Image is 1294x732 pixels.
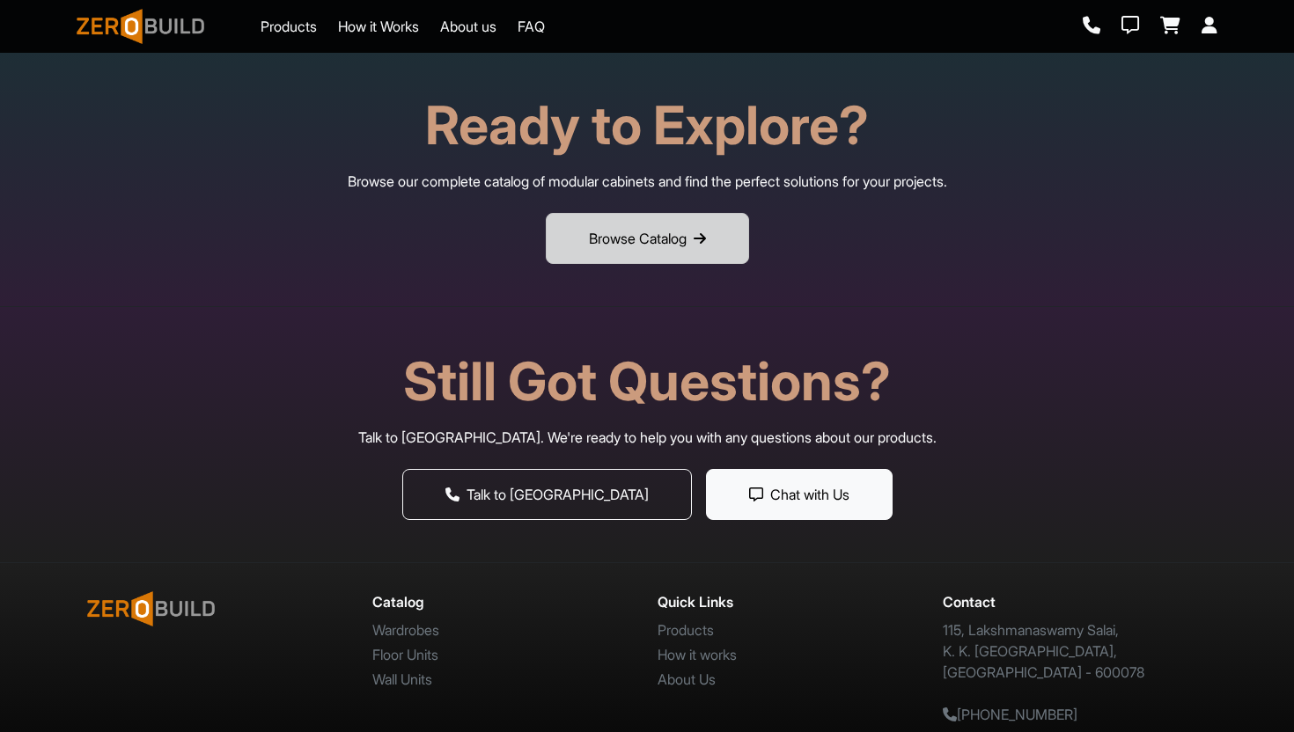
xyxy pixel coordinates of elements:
a: Wardrobes [372,621,439,639]
a: About us [440,16,496,37]
a: FAQ [518,16,545,37]
a: Products [658,621,714,639]
a: Products [261,16,317,37]
img: ZeroBuild logo [77,9,204,44]
div: Quick Links [658,591,922,612]
button: Talk to [GEOGRAPHIC_DATA] [402,469,692,520]
h2: Still Got Questions? [77,349,1217,413]
a: How it Works [338,16,419,37]
img: ZeroBuild Logo [87,591,215,626]
p: Browse our complete catalog of modular cabinets and find the perfect solutions for your projects. [77,171,1217,192]
a: How it works [658,646,737,663]
a: Floor Units [372,646,438,663]
div: Catalog [372,591,636,612]
button: Chat with Us [706,469,893,520]
div: Contact [943,591,1207,612]
button: Browse Catalog [546,213,749,264]
p: 115, Lakshmanaswamy Salai, K. K. [GEOGRAPHIC_DATA], [GEOGRAPHIC_DATA] - 600078 [943,619,1207,683]
a: About Us [658,670,716,688]
h2: Ready to Explore? [77,93,1217,157]
a: Login [1202,17,1217,36]
a: Wall Units [372,670,432,688]
a: [PHONE_NUMBER] [943,706,1077,723]
p: Talk to [GEOGRAPHIC_DATA]. We're ready to help you with any questions about our products. [77,427,1217,448]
